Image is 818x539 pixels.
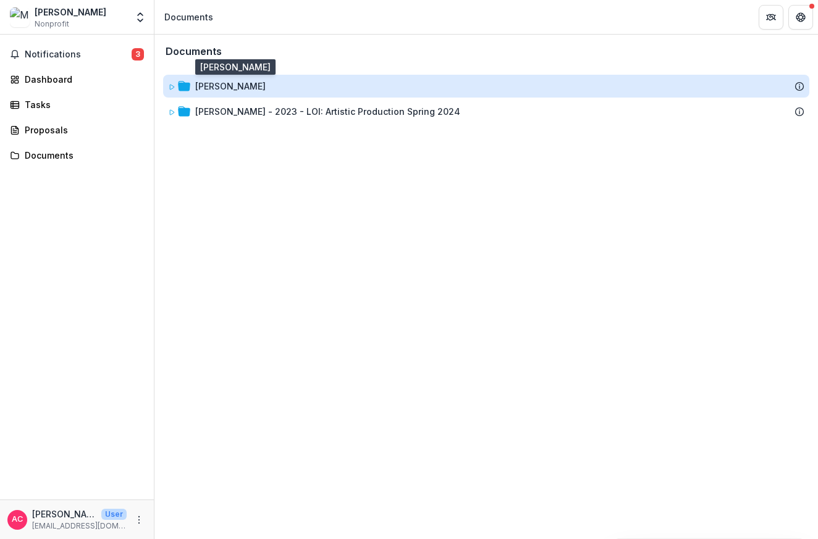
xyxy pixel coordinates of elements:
[132,48,144,61] span: 3
[132,512,146,527] button: More
[35,6,106,19] div: [PERSON_NAME]
[195,105,460,118] div: [PERSON_NAME] - 2023 - LOI: Artistic Production Spring 2024
[5,69,149,90] a: Dashboard
[195,80,266,93] div: [PERSON_NAME]
[32,520,127,532] p: [EMAIL_ADDRESS][DOMAIN_NAME]
[10,7,30,27] img: Mary Ellen Strom
[35,19,69,30] span: Nonprofit
[25,123,139,136] div: Proposals
[759,5,783,30] button: Partners
[163,100,809,123] div: [PERSON_NAME] - 2023 - LOI: Artistic Production Spring 2024
[164,10,213,23] div: Documents
[788,5,813,30] button: Get Help
[25,149,139,162] div: Documents
[12,516,23,524] div: Ann Carlson
[25,73,139,86] div: Dashboard
[25,98,139,111] div: Tasks
[166,46,222,57] h3: Documents
[163,75,809,98] div: [PERSON_NAME]
[32,508,96,520] p: [PERSON_NAME]
[159,8,218,26] nav: breadcrumb
[5,145,149,165] a: Documents
[5,120,149,140] a: Proposals
[101,509,127,520] p: User
[132,5,149,30] button: Open entity switcher
[25,49,132,60] span: Notifications
[5,44,149,64] button: Notifications3
[5,94,149,115] a: Tasks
